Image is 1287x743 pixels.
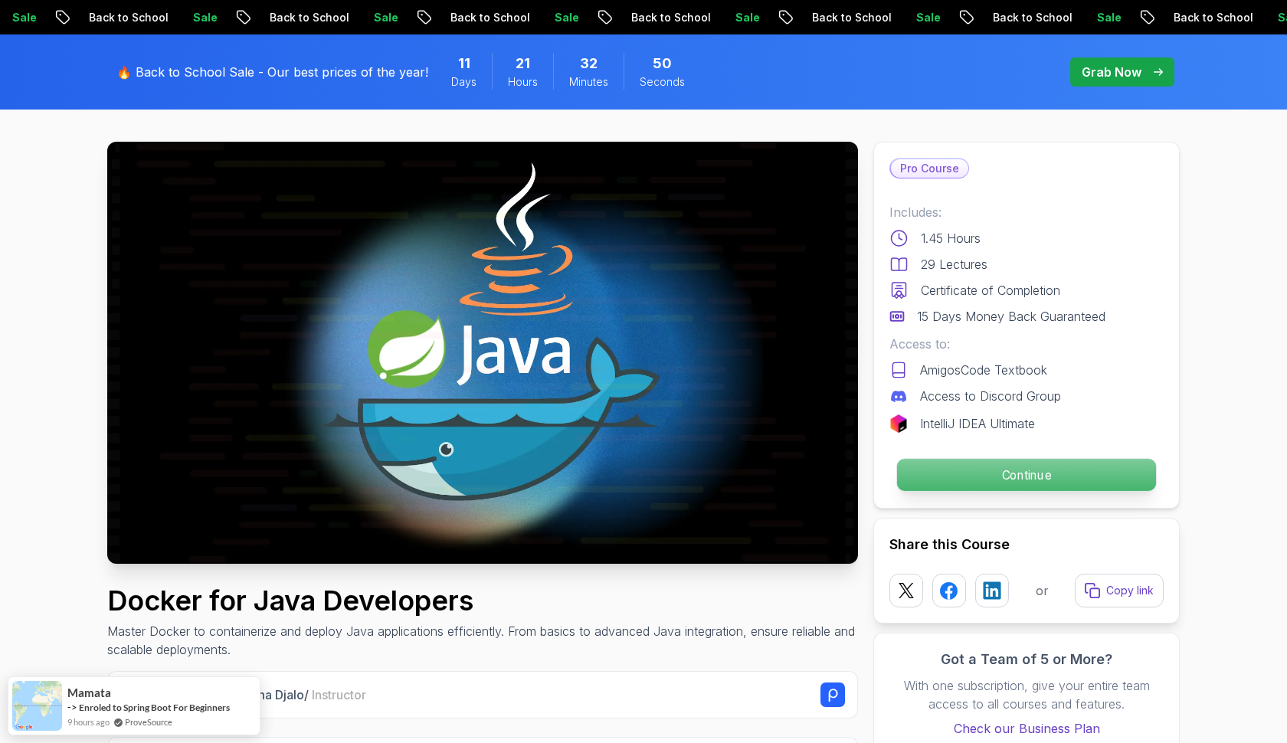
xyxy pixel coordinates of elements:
img: jetbrains logo [889,414,908,433]
p: Pro Course [891,159,968,178]
span: 50 Seconds [653,53,672,74]
p: AmigosCode Textbook [920,361,1047,379]
a: Check our Business Plan [889,719,1164,738]
p: Sale [789,10,838,25]
p: 🔥 Back to School Sale - Our best prices of the year! [116,63,428,81]
span: Days [451,74,476,90]
img: docker-for-java-developers_thumbnail [107,142,858,564]
button: Continue [896,458,1157,492]
p: Sale [427,10,476,25]
p: Includes: [889,203,1164,221]
p: Back to School [685,10,789,25]
p: Sale [1151,10,1200,25]
p: Continue [897,459,1156,491]
span: 9 hours ago [67,715,110,728]
p: Copy link [1106,583,1154,598]
span: Hours [508,74,538,90]
img: provesource social proof notification image [12,681,62,731]
p: Sale [247,10,296,25]
p: Access to: [889,335,1164,353]
p: 15 Days Money Back Guaranteed [917,307,1105,326]
p: IntelliJ IDEA Ultimate [920,414,1035,433]
span: Instructor [312,687,366,702]
span: -> [67,701,77,713]
button: Copy link [1075,574,1164,607]
a: ProveSource [125,715,172,728]
p: Back to School [866,10,970,25]
span: 32 Minutes [580,53,598,74]
h2: Share this Course [889,534,1164,555]
p: 29 Lectures [921,255,987,273]
p: Back to School [1046,10,1151,25]
p: Back to School [142,10,247,25]
p: Sale [970,10,1019,25]
span: 11 Days [458,53,470,74]
span: 21 Hours [516,53,530,74]
p: Access to Discord Group [920,387,1061,405]
p: Sale [608,10,657,25]
span: Minutes [569,74,608,90]
p: Grab Now [1082,63,1141,81]
span: Mamata [67,686,111,699]
span: Seconds [640,74,685,90]
p: or [1036,581,1049,600]
a: Enroled to Spring Boot For Beginners [79,702,230,713]
p: Back to School [323,10,427,25]
p: Back to School [504,10,608,25]
p: Master Docker to containerize and deploy Java applications efficiently. From basics to advanced J... [107,622,858,659]
p: Sale [66,10,115,25]
p: Certificate of Completion [921,281,1060,299]
p: 1.45 Hours [921,229,981,247]
h1: Docker for Java Developers [107,585,858,616]
h3: Got a Team of 5 or More? [889,649,1164,670]
p: With one subscription, give your entire team access to all courses and features. [889,676,1164,713]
